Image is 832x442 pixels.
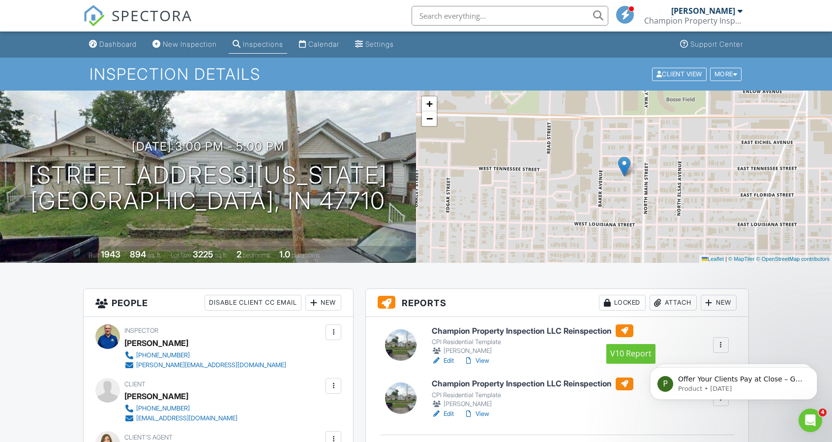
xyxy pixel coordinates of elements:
[464,409,489,419] a: View
[279,249,290,259] div: 1.0
[365,40,394,48] div: Settings
[112,5,192,26] span: SPECTORA
[432,399,633,409] div: [PERSON_NAME]
[432,324,633,337] h6: Champion Property Inspection LLC Reinspection
[308,40,339,48] div: Calendar
[422,111,437,126] a: Zoom out
[690,40,743,48] div: Support Center
[171,252,191,259] span: Lot Size
[83,5,105,27] img: The Best Home Inspection Software - Spectora
[237,249,241,259] div: 2
[124,389,188,404] div: [PERSON_NAME]
[136,361,286,369] div: [PERSON_NAME][EMAIL_ADDRESS][DOMAIN_NAME]
[101,249,120,259] div: 1943
[84,289,353,317] h3: People
[618,157,630,177] img: Marker
[819,409,827,416] span: 4
[124,350,286,360] a: [PHONE_NUMBER]
[124,327,158,334] span: Inspector
[464,356,489,366] a: View
[205,295,301,311] div: Disable Client CC Email
[644,16,743,26] div: Champion Property Inspection LLC
[229,35,287,54] a: Inspections
[725,256,727,262] span: |
[351,35,398,54] a: Settings
[432,409,454,419] a: Edit
[124,413,238,423] a: [EMAIL_ADDRESS][DOMAIN_NAME]
[422,96,437,111] a: Zoom in
[671,6,735,16] div: [PERSON_NAME]
[130,249,146,259] div: 894
[124,404,238,413] a: [PHONE_NUMBER]
[426,97,433,110] span: +
[292,252,320,259] span: bathrooms
[163,40,217,48] div: New Inspection
[412,6,608,26] input: Search everything...
[635,347,832,415] iframe: Intercom notifications message
[710,67,742,81] div: More
[432,356,454,366] a: Edit
[136,414,238,422] div: [EMAIL_ADDRESS][DOMAIN_NAME]
[432,324,633,356] a: Champion Property Inspection LLC Reinspection CPI Residential Template [PERSON_NAME]
[29,162,387,215] h1: [STREET_ADDRESS][US_STATE] [GEOGRAPHIC_DATA], IN 47710
[652,67,707,81] div: Client View
[193,249,213,259] div: 3225
[132,140,285,153] h3: [DATE] 3:00 pm - 5:00 pm
[701,295,737,311] div: New
[124,380,146,388] span: Client
[728,256,755,262] a: © MapTiler
[756,256,830,262] a: © OpenStreetMap contributors
[243,40,283,48] div: Inspections
[599,295,646,311] div: Locked
[124,336,188,350] div: [PERSON_NAME]
[99,40,137,48] div: Dashboard
[83,13,192,34] a: SPECTORA
[432,378,633,390] h6: Champion Property Inspection LLC Reinspection
[650,295,697,311] div: Attach
[366,289,748,317] h3: Reports
[295,35,343,54] a: Calendar
[89,65,743,83] h1: Inspection Details
[676,35,747,54] a: Support Center
[432,378,633,409] a: Champion Property Inspection LLC Reinspection CPI Residential Template [PERSON_NAME]
[651,70,709,77] a: Client View
[136,405,190,412] div: [PHONE_NUMBER]
[426,112,433,125] span: −
[85,35,141,54] a: Dashboard
[432,391,633,399] div: CPI Residential Template
[124,360,286,370] a: [PERSON_NAME][EMAIL_ADDRESS][DOMAIN_NAME]
[89,252,99,259] span: Built
[149,35,221,54] a: New Inspection
[702,256,724,262] a: Leaflet
[305,295,341,311] div: New
[432,346,633,356] div: [PERSON_NAME]
[215,252,227,259] span: sq.ft.
[799,409,822,432] iframe: Intercom live chat
[432,338,633,346] div: CPI Residential Template
[136,351,190,359] div: [PHONE_NUMBER]
[243,252,270,259] span: bedrooms
[148,252,161,259] span: sq. ft.
[124,434,173,441] span: Client's Agent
